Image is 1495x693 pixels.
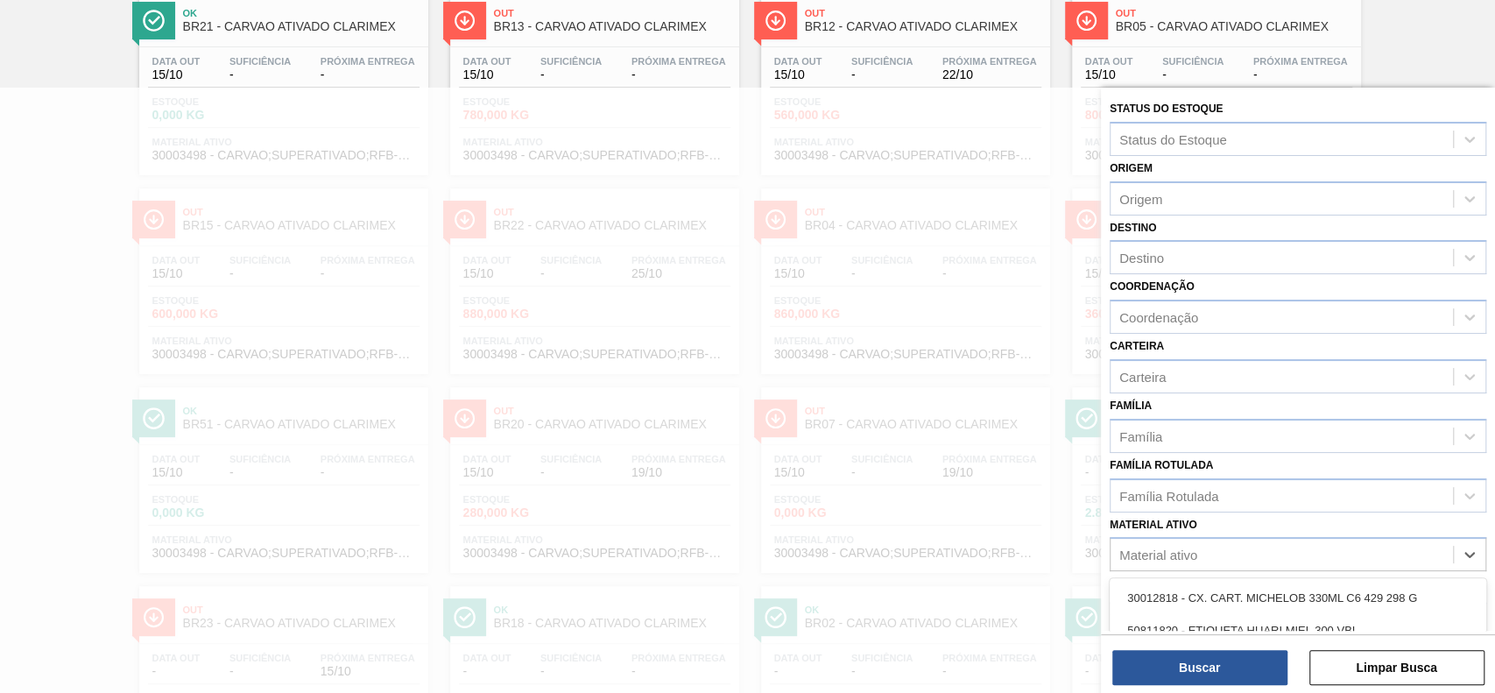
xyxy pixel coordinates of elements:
[494,20,730,33] span: BR13 - CARVAO ATIVADO CLARIMEX
[540,56,602,67] span: Suficiência
[321,56,415,67] span: Próxima Entrega
[805,20,1041,33] span: BR12 - CARVAO ATIVADO CLARIMEX
[1253,56,1348,67] span: Próxima Entrega
[1119,191,1162,206] div: Origem
[1110,614,1486,647] div: 50811820 - ETIQUETA HUARI MIEL 300 VBI
[183,8,420,18] span: Ok
[1110,400,1152,412] label: Família
[1119,131,1227,146] div: Status do Estoque
[1162,68,1224,81] span: -
[1116,8,1352,18] span: Out
[1110,459,1213,471] label: Família Rotulada
[942,56,1037,67] span: Próxima Entrega
[1110,340,1164,352] label: Carteira
[183,20,420,33] span: BR21 - CARVAO ATIVADO CLARIMEX
[454,10,476,32] img: Ícone
[1119,369,1166,384] div: Carteira
[631,56,726,67] span: Próxima Entrega
[229,68,291,81] span: -
[540,68,602,81] span: -
[851,68,913,81] span: -
[1119,251,1164,265] div: Destino
[1110,103,1223,115] label: Status do Estoque
[494,8,730,18] span: Out
[1253,68,1348,81] span: -
[1162,56,1224,67] span: Suficiência
[321,68,415,81] span: -
[1110,519,1197,531] label: Material ativo
[1116,20,1352,33] span: BR05 - CARVAO ATIVADO CLARIMEX
[1110,280,1195,293] label: Coordenação
[143,10,165,32] img: Ícone
[152,68,201,81] span: 15/10
[1119,548,1197,562] div: Material ativo
[1110,582,1486,614] div: 30012818 - CX. CART. MICHELOB 330ML C6 429 298 G
[1075,10,1097,32] img: Ícone
[229,56,291,67] span: Suficiência
[463,68,511,81] span: 15/10
[463,56,511,67] span: Data out
[1119,428,1162,443] div: Família
[1119,310,1198,325] div: Coordenação
[1110,222,1156,234] label: Destino
[1110,162,1153,174] label: Origem
[851,56,913,67] span: Suficiência
[805,8,1041,18] span: Out
[152,56,201,67] span: Data out
[1085,68,1133,81] span: 15/10
[774,56,822,67] span: Data out
[765,10,786,32] img: Ícone
[1119,488,1218,503] div: Família Rotulada
[774,68,822,81] span: 15/10
[942,68,1037,81] span: 22/10
[631,68,726,81] span: -
[1085,56,1133,67] span: Data out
